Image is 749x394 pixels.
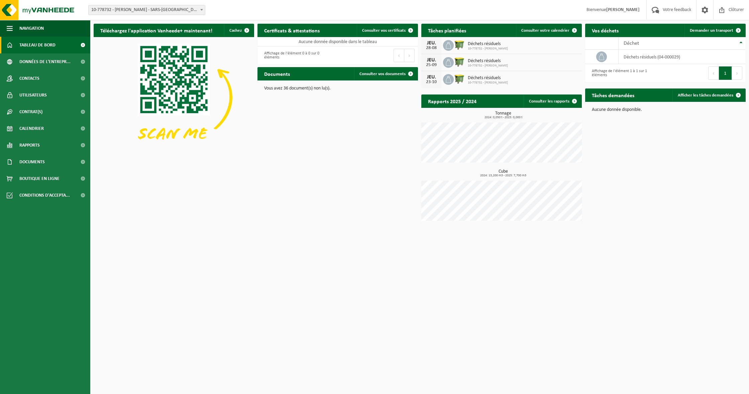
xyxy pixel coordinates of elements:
span: Déchets résiduels [468,58,508,64]
span: Boutique en ligne [19,170,60,187]
strong: [PERSON_NAME] [606,7,640,12]
span: Documents [19,154,45,170]
button: Cachez [224,24,253,37]
span: 10-778732 - PAUWELS SEBASTIEN - SARS-LA-BUISSIÈRE [88,5,205,15]
span: Tableau de bord [19,37,56,53]
span: Demander un transport [690,28,733,33]
button: Next [404,49,415,62]
button: 1 [719,66,732,80]
h2: Vos déchets [585,24,625,37]
h2: Rapports 2025 / 2024 [421,94,483,108]
p: Aucune donnée disponible. [592,108,739,112]
h2: Documents [257,67,297,80]
h2: Tâches demandées [585,88,641,102]
span: Conditions d'accepta... [19,187,70,204]
button: Next [732,66,742,80]
p: Vous avez 36 document(s) non lu(s). [264,86,411,91]
span: Déchets résiduels [468,41,508,47]
button: Previous [394,49,404,62]
img: WB-1100-HPE-GN-50 [454,56,465,67]
div: 25-09 [425,63,438,67]
h2: Tâches planifiées [421,24,473,37]
span: Rapports [19,137,40,154]
h2: Téléchargez l'application Vanheede+ maintenant! [94,24,219,37]
span: 10-778732 - [PERSON_NAME] [468,81,508,85]
span: Contacts [19,70,39,87]
a: Consulter les rapports [524,94,581,108]
td: déchets résiduels (04-000029) [619,50,746,64]
h3: Cube [425,169,582,177]
a: Afficher les tâches demandées [672,88,745,102]
a: Consulter vos certificats [357,24,417,37]
span: 10-778732 - PAUWELS SEBASTIEN - SARS-LA-BUISSIÈRE [89,5,205,15]
span: Consulter vos documents [359,72,406,76]
span: 2024: 13,200 m3 - 2025: 7,700 m3 [425,174,582,177]
span: 10-778732 - [PERSON_NAME] [468,47,508,51]
a: Consulter votre calendrier [516,24,581,37]
a: Demander un transport [684,24,745,37]
span: Données de l'entrepr... [19,53,71,70]
a: Consulter vos documents [354,67,417,80]
div: JEU. [425,40,438,46]
img: Download de VHEPlus App [94,37,254,157]
span: Consulter vos certificats [362,28,406,33]
span: Navigation [19,20,44,37]
div: 23-10 [425,80,438,84]
span: Calendrier [19,120,44,137]
h3: Tonnage [425,111,582,119]
td: Aucune donnée disponible dans le tableau [257,37,418,46]
h2: Certificats & attestations [257,24,326,37]
span: 10-778732 - [PERSON_NAME] [468,64,508,68]
img: WB-1100-HPE-GN-50 [454,73,465,84]
span: Utilisateurs [19,87,47,104]
div: Affichage de l'élément 1 à 1 sur 1 éléments [588,66,662,80]
span: Déchet [624,41,639,46]
div: 28-08 [425,46,438,50]
div: JEU. [425,57,438,63]
span: 2024: 0,050 t - 2025: 0,000 t [425,116,582,119]
span: Contrat(s) [19,104,42,120]
span: Afficher les tâches demandées [678,93,733,97]
span: Cachez [229,28,242,33]
div: JEU. [425,74,438,80]
span: Consulter votre calendrier [521,28,569,33]
span: Déchets résiduels [468,75,508,81]
img: WB-1100-HPE-GN-50 [454,39,465,50]
button: Previous [708,66,719,80]
div: Affichage de l'élément 0 à 0 sur 0 éléments [261,48,334,63]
